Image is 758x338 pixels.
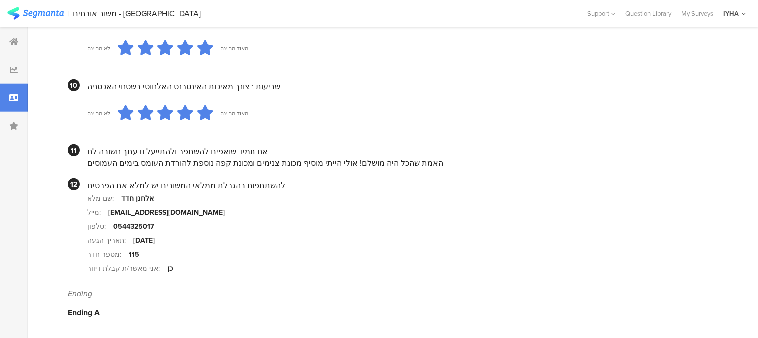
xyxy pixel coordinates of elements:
[7,7,64,20] img: segmanta logo
[68,79,80,91] div: 10
[87,193,121,204] div: שם מלא:
[129,249,139,260] div: 115
[87,235,133,246] div: תאריך הגעה:
[220,109,248,117] div: מאוד מרוצה
[68,307,711,318] div: Ending A
[87,44,110,52] div: לא מרוצה
[87,207,108,218] div: מייל:
[620,9,676,18] a: Question Library
[133,235,155,246] div: [DATE]
[87,221,113,232] div: טלפון:
[73,9,201,18] div: משוב אורחים - [GEOGRAPHIC_DATA]
[167,263,173,274] div: כן
[87,81,711,92] div: שביעות רצונך מאיכות האינטרנט האלחוטי בשטחי האכסניה
[87,249,129,260] div: מספר חדר:
[113,221,154,232] div: 0544325017
[87,146,711,157] div: אנו תמיד שואפים להשתפר ולהתייעל ודעתך חשובה לנו
[68,144,80,156] div: 11
[108,207,225,218] div: [EMAIL_ADDRESS][DOMAIN_NAME]
[723,9,739,18] div: IYHA
[587,6,615,21] div: Support
[87,263,167,274] div: אני מאשר/ת קבלת דיוור:
[68,8,69,19] div: |
[68,288,711,299] div: Ending
[87,157,711,169] div: האמת שהכל היה מושלם! אולי הייתי מוסיף מכונת צנימים ומכונת קפה נוספת להורדת העומס בימים העמוסים
[87,109,110,117] div: לא מרוצה
[68,178,80,190] div: 12
[220,44,248,52] div: מאוד מרוצה
[676,9,718,18] a: My Surveys
[121,193,154,204] div: אלחנן חדד
[87,180,711,191] div: להשתתפות בהגרלת ממלאי המשובים יש למלא את הפרטים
